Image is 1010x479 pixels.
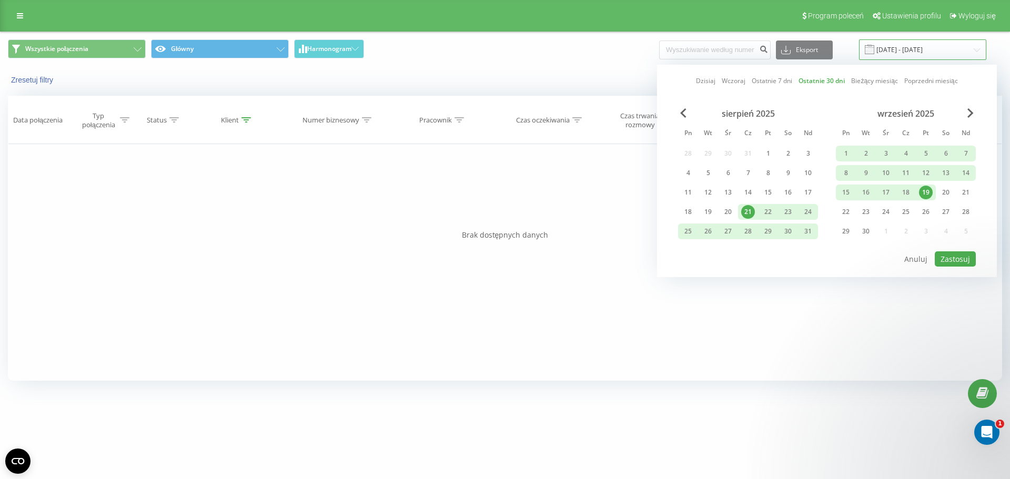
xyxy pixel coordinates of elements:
[8,230,1002,240] div: Brak dostępnych danych
[919,147,933,160] div: 5
[859,166,873,180] div: 9
[959,205,973,219] div: 28
[738,204,758,220] div: czw 21 sie 2025
[307,45,351,53] span: Harmonogram
[761,147,775,160] div: 1
[781,205,795,219] div: 23
[935,251,976,267] button: Zastosuj
[798,165,818,181] div: ndz 10 sie 2025
[738,185,758,200] div: czw 14 sie 2025
[678,204,698,220] div: pon 18 sie 2025
[959,166,973,180] div: 14
[698,165,718,181] div: wt 5 sie 2025
[896,204,916,220] div: czw 25 wrz 2025
[758,146,778,161] div: pt 1 sie 2025
[836,223,856,239] div: pon 29 wrz 2025
[678,165,698,181] div: pon 4 sie 2025
[738,165,758,181] div: czw 7 sie 2025
[798,223,818,239] div: ndz 31 sie 2025
[761,225,775,238] div: 29
[936,165,956,181] div: sob 13 wrz 2025
[859,147,873,160] div: 2
[700,126,716,142] abbr: wtorek
[718,223,738,239] div: śr 27 sie 2025
[758,223,778,239] div: pt 29 sie 2025
[899,186,913,199] div: 18
[859,205,873,219] div: 23
[701,225,715,238] div: 26
[879,186,893,199] div: 17
[798,204,818,220] div: ndz 24 sie 2025
[752,76,792,86] a: Ostatnie 7 dni
[878,126,894,142] abbr: środa
[798,185,818,200] div: ndz 17 sie 2025
[836,108,976,119] div: wrzesień 2025
[13,116,63,125] div: Data połączenia
[718,185,738,200] div: śr 13 sie 2025
[681,225,695,238] div: 25
[778,146,798,161] div: sob 2 sie 2025
[738,223,758,239] div: czw 28 sie 2025
[294,39,364,58] button: Harmonogram
[698,204,718,220] div: wt 19 sie 2025
[904,76,958,86] a: Poprzedni miesiąc
[936,185,956,200] div: sob 20 wrz 2025
[839,225,853,238] div: 29
[760,126,776,142] abbr: piątek
[919,186,933,199] div: 19
[839,147,853,160] div: 1
[721,166,735,180] div: 6
[959,186,973,199] div: 21
[720,126,736,142] abbr: środa
[916,146,936,161] div: pt 5 wrz 2025
[876,165,896,181] div: śr 10 wrz 2025
[899,205,913,219] div: 25
[876,146,896,161] div: śr 3 wrz 2025
[778,204,798,220] div: sob 23 sie 2025
[758,165,778,181] div: pt 8 sie 2025
[659,40,771,59] input: Wyszukiwanie według numeru
[879,205,893,219] div: 24
[876,185,896,200] div: śr 17 wrz 2025
[718,204,738,220] div: śr 20 sie 2025
[741,205,755,219] div: 21
[938,126,954,142] abbr: sobota
[701,186,715,199] div: 12
[896,165,916,181] div: czw 11 wrz 2025
[936,204,956,220] div: sob 27 wrz 2025
[859,186,873,199] div: 16
[856,146,876,161] div: wt 2 wrz 2025
[419,116,452,125] div: Pracownik
[851,76,897,86] a: Bieżący miesiąc
[680,126,696,142] abbr: poniedziałek
[778,165,798,181] div: sob 9 sie 2025
[678,108,818,119] div: sierpień 2025
[918,126,934,142] abbr: piątek
[967,108,974,118] span: Next Month
[781,186,795,199] div: 16
[741,225,755,238] div: 28
[681,166,695,180] div: 4
[302,116,359,125] div: Numer biznesowy
[939,186,953,199] div: 20
[856,204,876,220] div: wt 23 wrz 2025
[758,204,778,220] div: pt 22 sie 2025
[876,204,896,220] div: śr 24 wrz 2025
[956,204,976,220] div: ndz 28 wrz 2025
[856,223,876,239] div: wt 30 wrz 2025
[836,146,856,161] div: pon 1 wrz 2025
[612,111,668,129] div: Czas trwania rozmowy
[741,186,755,199] div: 14
[801,205,815,219] div: 24
[680,108,686,118] span: Previous Month
[808,12,864,20] span: Program poleceń
[956,185,976,200] div: ndz 21 wrz 2025
[879,147,893,160] div: 3
[696,76,715,86] a: Dzisiaj
[781,225,795,238] div: 30
[896,146,916,161] div: czw 4 wrz 2025
[899,147,913,160] div: 4
[721,186,735,199] div: 13
[939,166,953,180] div: 13
[147,116,167,125] div: Status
